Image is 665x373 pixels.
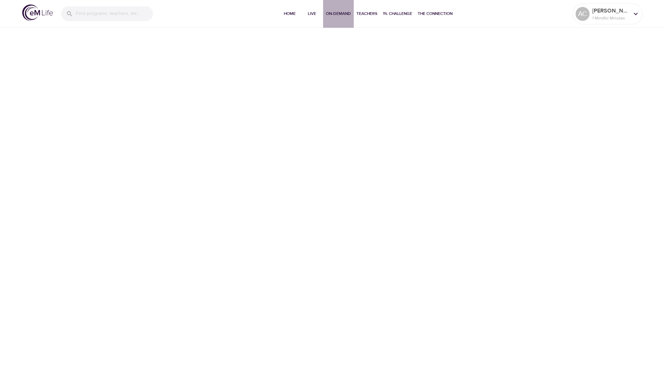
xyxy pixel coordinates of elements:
[383,10,412,17] span: 1% Challenge
[576,7,590,21] div: AC
[22,5,53,21] img: logo
[592,15,629,21] p: 1 Mindful Minutes
[592,7,629,15] p: [PERSON_NAME]
[304,10,320,17] span: Live
[281,10,298,17] span: Home
[76,6,153,21] input: Find programs, teachers, etc...
[356,10,377,17] span: Teachers
[418,10,452,17] span: The Connection
[326,10,351,17] span: On-Demand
